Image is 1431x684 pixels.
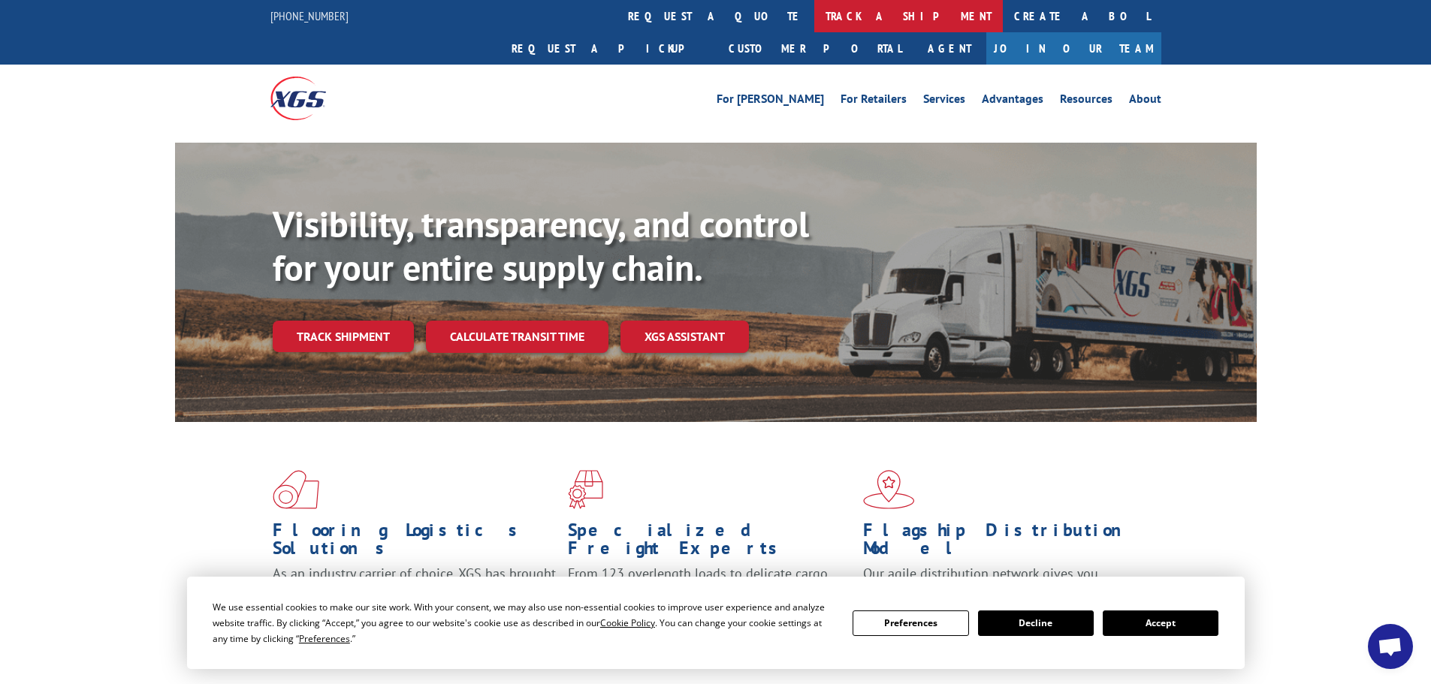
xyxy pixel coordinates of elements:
[273,200,809,291] b: Visibility, transparency, and control for your entire supply chain.
[273,521,557,565] h1: Flooring Logistics Solutions
[853,610,968,636] button: Preferences
[863,565,1140,600] span: Our agile distribution network gives you nationwide inventory management on demand.
[841,93,907,110] a: For Retailers
[273,565,556,618] span: As an industry carrier of choice, XGS has brought innovation and dedication to flooring logistics...
[568,521,852,565] h1: Specialized Freight Experts
[620,321,749,353] a: XGS ASSISTANT
[500,32,717,65] a: Request a pickup
[863,470,915,509] img: xgs-icon-flagship-distribution-model-red
[986,32,1161,65] a: Join Our Team
[600,616,655,629] span: Cookie Policy
[273,321,414,352] a: Track shipment
[913,32,986,65] a: Agent
[717,93,824,110] a: For [PERSON_NAME]
[717,32,913,65] a: Customer Portal
[213,599,835,646] div: We use essential cookies to make our site work. With your consent, we may also use non-essential ...
[568,470,603,509] img: xgs-icon-focused-on-flooring-red
[270,8,349,23] a: [PHONE_NUMBER]
[299,632,350,645] span: Preferences
[426,321,608,353] a: Calculate transit time
[978,610,1094,636] button: Decline
[187,577,1245,669] div: Cookie Consent Prompt
[1060,93,1112,110] a: Resources
[982,93,1043,110] a: Advantages
[1368,624,1413,669] div: Open chat
[1103,610,1218,636] button: Accept
[863,521,1147,565] h1: Flagship Distribution Model
[1129,93,1161,110] a: About
[568,565,852,631] p: From 123 overlength loads to delicate cargo, our experienced staff knows the best way to move you...
[273,470,319,509] img: xgs-icon-total-supply-chain-intelligence-red
[923,93,965,110] a: Services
